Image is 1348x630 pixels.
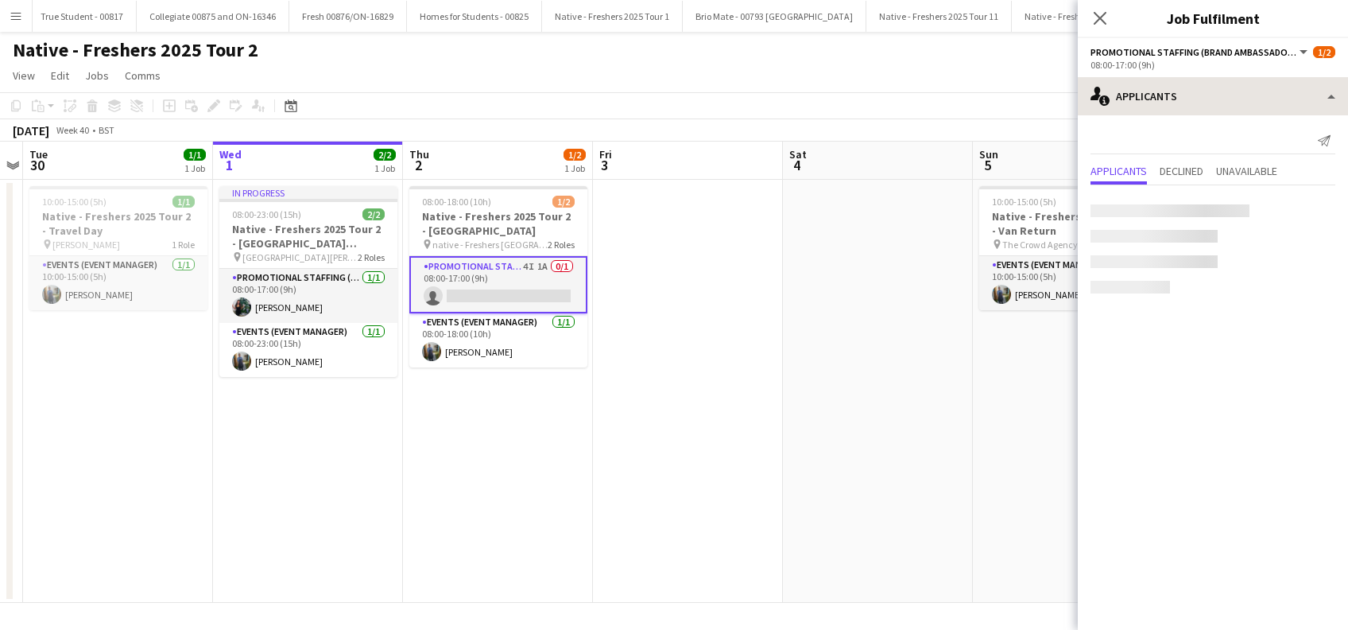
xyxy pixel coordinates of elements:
[219,186,397,199] div: In progress
[42,196,107,208] span: 10:00-15:00 (5h)
[548,239,575,251] span: 2 Roles
[1313,46,1335,58] span: 1/2
[374,162,395,174] div: 1 Job
[217,156,242,174] span: 1
[172,196,195,208] span: 1/1
[13,122,49,138] div: [DATE]
[979,186,1157,310] app-job-card: 10:00-15:00 (5h)1/1Native - Freshers 2025 Tour 2 - Van Return The Crowd Agency1 RoleEvents (Event...
[1216,165,1277,177] span: Unavailable
[1078,77,1348,115] div: Applicants
[52,124,92,136] span: Week 40
[184,162,205,174] div: 1 Job
[432,239,548,251] span: native - Freshers [GEOGRAPHIC_DATA]
[866,1,1012,32] button: Native - Freshers 2025 Tour 11
[597,156,612,174] span: 3
[289,1,407,32] button: Fresh 00876/ON-16829
[45,65,76,86] a: Edit
[219,222,397,251] h3: Native - Freshers 2025 Tour 2 - [GEOGRAPHIC_DATA][PERSON_NAME]
[979,147,998,161] span: Sun
[118,65,167,86] a: Comms
[242,251,358,263] span: [GEOGRAPHIC_DATA][PERSON_NAME]
[219,269,397,323] app-card-role: Promotional Staffing (Brand Ambassadors)1/108:00-17:00 (9h)[PERSON_NAME]
[125,68,161,83] span: Comms
[51,68,69,83] span: Edit
[409,313,587,367] app-card-role: Events (Event Manager)1/108:00-18:00 (10h)[PERSON_NAME]
[28,1,137,32] button: True Student - 00817
[979,209,1157,238] h3: Native - Freshers 2025 Tour 2 - Van Return
[1090,59,1335,71] div: 08:00-17:00 (9h)
[374,149,396,161] span: 2/2
[79,65,115,86] a: Jobs
[977,156,998,174] span: 5
[29,147,48,161] span: Tue
[407,156,429,174] span: 2
[542,1,683,32] button: Native - Freshers 2025 Tour 1
[232,208,301,220] span: 08:00-23:00 (15h)
[219,323,397,377] app-card-role: Events (Event Manager)1/108:00-23:00 (15h)[PERSON_NAME]
[362,208,385,220] span: 2/2
[29,256,207,310] app-card-role: Events (Event Manager)1/110:00-15:00 (5h)[PERSON_NAME]
[409,147,429,161] span: Thu
[85,68,109,83] span: Jobs
[1090,165,1147,177] span: Applicants
[422,196,491,208] span: 08:00-18:00 (10h)
[219,147,242,161] span: Wed
[29,209,207,238] h3: Native - Freshers 2025 Tour 2 - Travel Day
[552,196,575,208] span: 1/2
[27,156,48,174] span: 30
[172,239,195,251] span: 1 Role
[52,239,120,251] span: [PERSON_NAME]
[564,162,585,174] div: 1 Job
[409,186,587,367] app-job-card: 08:00-18:00 (10h)1/2Native - Freshers 2025 Tour 2 - [GEOGRAPHIC_DATA] native - Freshers [GEOGRAPH...
[599,147,612,161] span: Fri
[409,256,587,313] app-card-role: Promotional Staffing (Brand Ambassadors)4I1A0/108:00-17:00 (9h)
[6,65,41,86] a: View
[184,149,206,161] span: 1/1
[992,196,1056,208] span: 10:00-15:00 (5h)
[13,68,35,83] span: View
[13,38,258,62] h1: Native - Freshers 2025 Tour 2
[1012,1,1157,32] button: Native - Freshers 2025 Tour 12
[1078,8,1348,29] h3: Job Fulfilment
[29,186,207,310] app-job-card: 10:00-15:00 (5h)1/1Native - Freshers 2025 Tour 2 - Travel Day [PERSON_NAME]1 RoleEvents (Event Ma...
[407,1,542,32] button: Homes for Students - 00825
[99,124,114,136] div: BST
[787,156,807,174] span: 4
[219,186,397,377] app-job-card: In progress08:00-23:00 (15h)2/2Native - Freshers 2025 Tour 2 - [GEOGRAPHIC_DATA][PERSON_NAME] [GE...
[1090,46,1297,58] span: Promotional Staffing (Brand Ambassadors)
[683,1,866,32] button: Brio Mate - 00793 [GEOGRAPHIC_DATA]
[1160,165,1203,177] span: Declined
[358,251,385,263] span: 2 Roles
[137,1,289,32] button: Collegiate 00875 and ON-16346
[1090,46,1310,58] button: Promotional Staffing (Brand Ambassadors)
[789,147,807,161] span: Sat
[1002,239,1078,251] span: The Crowd Agency
[979,256,1157,310] app-card-role: Events (Event Manager)1/110:00-15:00 (5h)[PERSON_NAME]
[564,149,586,161] span: 1/2
[409,209,587,238] h3: Native - Freshers 2025 Tour 2 - [GEOGRAPHIC_DATA]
